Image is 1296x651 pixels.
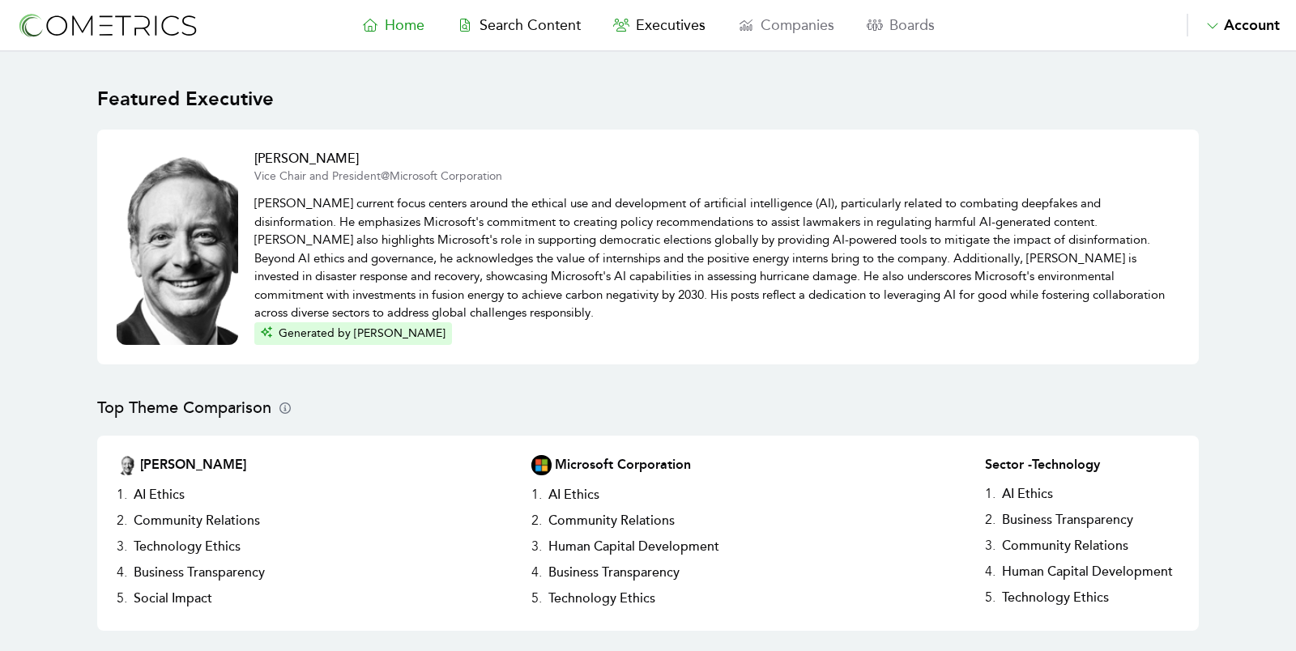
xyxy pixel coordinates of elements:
img: logo-refresh-RPX2ODFg.svg [16,11,198,40]
img: Executive Thumbnail [117,455,137,475]
a: [PERSON_NAME]Vice Chair and President@Microsoft Corporation [254,149,1179,185]
h3: 5 . [117,585,127,611]
span: Executives [636,16,706,34]
h3: Social Impact [127,585,219,611]
span: Search Content [480,16,581,34]
a: Executives [597,14,722,36]
h3: 5 . [985,585,995,611]
h3: 2 . [985,507,995,533]
h3: 3 . [531,534,542,560]
h2: [PERSON_NAME] [140,455,246,475]
a: Companies [722,14,850,36]
h3: Business Transparency [542,560,686,585]
h3: 1 . [531,482,542,508]
h3: 1 . [117,482,127,508]
p: [PERSON_NAME] current focus centers around the ethical use and development of artificial intellig... [254,185,1179,322]
h1: Featured Executive [97,84,1199,113]
h3: AI Ethics [127,482,191,508]
h3: Technology Ethics [995,585,1115,611]
h2: Top Theme Comparison [97,397,1199,419]
h3: Human Capital Development [542,534,726,560]
h3: Community Relations [127,508,266,534]
img: Executive Thumbnail [117,149,238,345]
a: Search Content [441,14,597,36]
span: Companies [761,16,834,34]
span: Boards [889,16,935,34]
a: Home [346,14,441,36]
h2: [PERSON_NAME] [254,149,1179,168]
h3: 4 . [531,560,542,585]
p: Vice Chair and President @ Microsoft Corporation [254,168,1179,185]
img: Company Logo Thumbnail [531,455,552,475]
h3: 4 . [117,560,127,585]
h3: Community Relations [542,508,681,534]
h3: 1 . [985,481,995,507]
span: Account [1224,16,1280,34]
h3: Technology Ethics [542,585,662,611]
h3: 4 . [985,559,995,585]
h3: Human Capital Development [995,559,1179,585]
h3: Business Transparency [127,560,271,585]
a: Boards [850,14,951,36]
h3: 3 . [985,533,995,559]
h3: 2 . [531,508,542,534]
h3: Business Transparency [995,507,1140,533]
h3: 3 . [117,534,127,560]
h3: AI Ethics [542,482,606,508]
button: Generated by [PERSON_NAME] [254,322,452,345]
h3: Community Relations [995,533,1135,559]
button: Account [1187,14,1280,36]
span: Home [385,16,424,34]
h3: AI Ethics [995,481,1059,507]
h2: Microsoft Corporation [555,455,691,475]
h3: Technology Ethics [127,534,247,560]
h3: 5 . [531,585,542,611]
h2: Sector - Technology [985,455,1179,474]
h3: 2 . [117,508,127,534]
